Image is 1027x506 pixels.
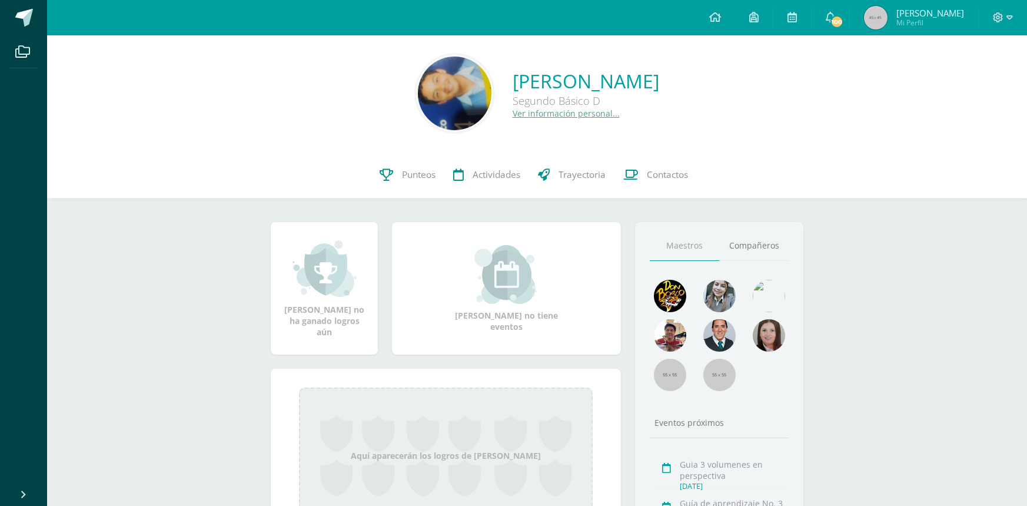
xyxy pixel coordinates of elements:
a: Ver información personal... [513,108,620,119]
span: Punteos [402,168,436,181]
img: 29fc2a48271e3f3676cb2cb292ff2552.png [654,280,686,312]
span: Contactos [647,168,688,181]
img: 894f992688790604db2a5124fcf1ae84.png [418,57,491,130]
a: Actividades [444,151,529,199]
a: Contactos [614,151,697,199]
span: Mi Perfil [896,18,964,28]
img: 67c3d6f6ad1c930a517675cdc903f95f.png [753,319,785,352]
div: Guia 3 volumenes en perspectiva [680,459,785,481]
div: Eventos próximos [650,417,789,428]
div: [PERSON_NAME] no ha ganado logros aún [282,239,366,338]
img: achievement_small.png [293,239,357,298]
img: 55x55 [654,359,686,391]
span: Trayectoria [559,168,606,181]
img: event_small.png [474,245,539,304]
a: Trayectoria [529,151,614,199]
a: Compañeros [719,231,789,261]
div: [DATE] [680,481,785,491]
img: 55x55 [703,359,736,391]
a: Punteos [371,151,444,199]
img: eec80b72a0218df6e1b0c014193c2b59.png [703,319,736,352]
a: Maestros [650,231,719,261]
span: 100 [830,15,843,28]
img: 11152eb22ca3048aebc25a5ecf6973a7.png [654,319,686,352]
a: [PERSON_NAME] [513,68,659,94]
img: 45x45 [864,6,888,29]
img: c25c8a4a46aeab7e345bf0f34826bacf.png [753,280,785,312]
div: [PERSON_NAME] no tiene eventos [448,245,566,332]
img: 45bd7986b8947ad7e5894cbc9b781108.png [703,280,736,312]
div: Segundo Básico D [513,94,659,108]
span: [PERSON_NAME] [896,7,964,19]
span: Actividades [473,168,520,181]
